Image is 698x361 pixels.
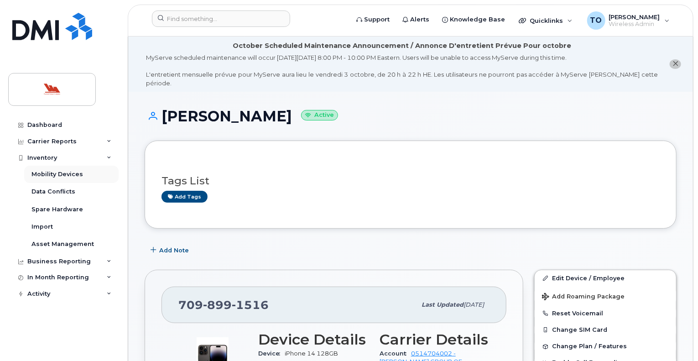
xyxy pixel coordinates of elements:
[161,175,660,187] h3: Tags List
[159,246,189,255] span: Add Note
[380,350,411,357] span: Account
[233,41,571,51] div: October Scheduled Maintenance Announcement / Annonce D'entretient Prévue Pour octobre
[145,108,677,124] h1: [PERSON_NAME]
[258,331,369,348] h3: Device Details
[464,301,484,308] span: [DATE]
[301,110,338,120] small: Active
[670,59,681,69] button: close notification
[535,322,676,338] button: Change SIM Card
[232,298,269,312] span: 1516
[535,305,676,322] button: Reset Voicemail
[285,350,338,357] span: iPhone 14 128GB
[552,343,627,350] span: Change Plan / Features
[535,338,676,355] button: Change Plan / Features
[542,293,625,302] span: Add Roaming Package
[380,331,490,348] h3: Carrier Details
[535,287,676,305] button: Add Roaming Package
[258,350,285,357] span: Device
[145,242,197,259] button: Add Note
[535,270,676,287] a: Edit Device / Employee
[178,298,269,312] span: 709
[203,298,232,312] span: 899
[422,301,464,308] span: Last updated
[146,53,658,87] div: MyServe scheduled maintenance will occur [DATE][DATE] 8:00 PM - 10:00 PM Eastern. Users will be u...
[161,191,208,202] a: Add tags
